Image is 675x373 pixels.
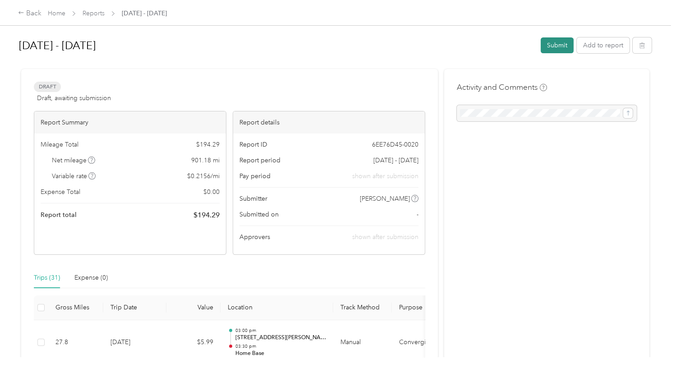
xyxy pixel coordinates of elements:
[48,320,103,365] td: 27.8
[193,210,220,221] span: $ 194.29
[352,171,418,181] span: shown after submission
[239,156,280,165] span: Report period
[373,156,418,165] span: [DATE] - [DATE]
[233,111,425,134] div: Report details
[235,350,326,358] p: Home Base
[74,273,108,283] div: Expense (0)
[83,9,105,17] a: Reports
[48,9,65,17] a: Home
[203,187,220,197] span: $ 0.00
[191,156,220,165] span: 901.18 mi
[52,171,96,181] span: Variable rate
[187,171,220,181] span: $ 0.2156 / mi
[239,194,267,203] span: Submitter
[18,8,41,19] div: Back
[34,82,61,92] span: Draft
[457,82,547,93] h4: Activity and Comments
[41,187,80,197] span: Expense Total
[19,35,534,56] h1: Aug 1 - 31, 2025
[333,320,392,365] td: Manual
[372,140,418,149] span: 6EE76D45-0020
[122,9,167,18] span: [DATE] - [DATE]
[577,37,629,53] button: Add to report
[417,210,418,219] span: -
[239,210,279,219] span: Submitted on
[239,171,271,181] span: Pay period
[239,140,267,149] span: Report ID
[166,320,220,365] td: $5.99
[392,320,459,365] td: Convergint Technologies
[103,320,166,365] td: [DATE]
[52,156,96,165] span: Net mileage
[34,273,60,283] div: Trips (31)
[239,232,270,242] span: Approvers
[235,343,326,350] p: 03:30 pm
[220,295,333,320] th: Location
[103,295,166,320] th: Trip Date
[37,93,111,103] span: Draft, awaiting submission
[48,295,103,320] th: Gross Miles
[196,140,220,149] span: $ 194.29
[352,233,418,241] span: shown after submission
[624,322,675,373] iframe: Everlance-gr Chat Button Frame
[360,194,410,203] span: [PERSON_NAME]
[41,140,78,149] span: Mileage Total
[41,210,77,220] span: Report total
[235,327,326,334] p: 03:00 pm
[166,295,220,320] th: Value
[235,334,326,342] p: [STREET_ADDRESS][PERSON_NAME]
[392,295,459,320] th: Purpose
[541,37,574,53] button: Submit
[333,295,392,320] th: Track Method
[34,111,226,134] div: Report Summary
